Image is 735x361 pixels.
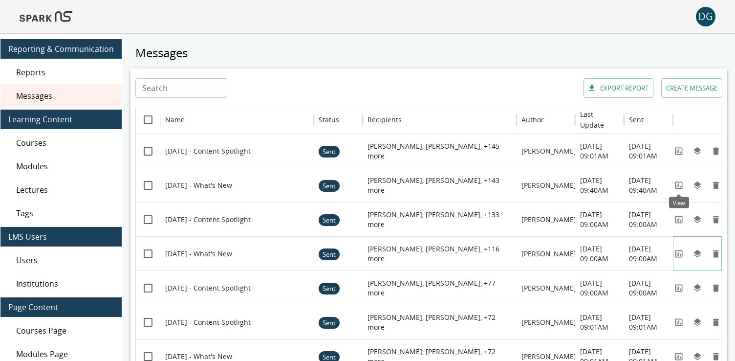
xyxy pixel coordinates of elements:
[629,176,668,195] p: [DATE] 09:40AM
[0,297,122,317] div: Page Content
[674,317,684,327] svg: View
[661,78,722,98] button: Create message
[711,180,721,190] svg: Remove
[629,313,668,332] p: [DATE] 09:01AM
[8,113,114,125] span: Learning Content
[0,39,122,59] div: Reporting & Communication
[692,283,702,293] svg: Duplicate
[165,115,185,124] div: Name
[692,146,702,156] svg: Duplicate
[0,61,122,84] div: Reports
[403,113,416,127] button: Sort
[367,244,512,264] p: [PERSON_NAME], [PERSON_NAME], +116 more
[16,348,114,360] span: Modules Page
[0,178,122,202] div: Lectures
[645,113,658,127] button: Sort
[692,317,702,327] svg: Duplicate
[696,7,715,26] div: DG
[319,306,340,340] span: Sent
[16,184,114,196] span: Lectures
[0,131,122,155] div: Courses
[711,283,721,293] svg: Remove
[319,238,340,271] span: Sent
[674,249,684,259] svg: View
[580,176,619,195] p: [DATE] 09:40AM
[16,137,114,149] span: Courses
[709,178,723,193] button: Remove
[690,281,705,295] button: Duplicate
[671,281,686,295] button: View
[8,231,114,243] span: LMS Users
[16,207,114,219] span: Tags
[319,169,340,203] span: Sent
[319,272,340,306] span: Sent
[709,281,723,295] button: Remove
[690,315,705,330] button: Duplicate
[16,67,114,78] span: Reports
[584,78,653,98] button: Export report
[580,313,619,332] p: [DATE] 09:01AM
[711,215,721,225] svg: Remove
[367,313,512,332] p: [PERSON_NAME], [PERSON_NAME], +72 more
[521,283,576,293] p: [PERSON_NAME]
[671,144,686,158] button: View
[711,249,721,259] svg: Remove
[16,90,114,102] span: Messages
[16,254,114,266] span: Users
[690,178,705,193] button: Duplicate
[674,283,684,293] svg: View
[709,144,723,158] button: Remove
[0,319,122,342] div: Courses Page
[521,115,544,124] div: Author
[186,113,199,127] button: Sort
[690,144,705,158] button: Duplicate
[690,247,705,261] button: Duplicate
[629,278,668,298] p: [DATE] 09:00AM
[671,178,686,193] button: View
[8,301,114,313] span: Page Content
[671,247,686,261] button: View
[629,244,668,264] p: [DATE] 09:00AM
[521,146,576,156] p: [PERSON_NAME]
[521,215,576,225] p: [PERSON_NAME]
[709,315,723,330] button: Remove
[629,141,668,161] p: [DATE] 09:01AM
[692,180,702,190] svg: Duplicate
[16,160,114,172] span: Modules
[319,115,339,124] div: Status
[16,278,114,290] span: Institutions
[16,325,114,337] span: Courses Page
[580,210,619,229] p: [DATE] 09:00AM
[0,248,122,272] div: Users
[545,113,559,127] button: Sort
[20,5,72,28] img: Logo of SPARK at Stanford
[711,146,721,156] svg: Remove
[629,210,668,229] p: [DATE] 09:00AM
[709,247,723,261] button: Remove
[521,180,576,190] p: [PERSON_NAME]
[692,249,702,259] svg: Duplicate
[0,202,122,225] div: Tags
[580,244,619,264] p: [DATE] 09:00AM
[340,113,354,127] button: Sort
[319,135,340,169] span: Sent
[521,249,576,259] p: [PERSON_NAME]
[674,215,684,225] svg: View
[0,110,122,129] div: Learning Content
[580,109,608,131] h6: Last Updated
[0,272,122,295] div: Institutions
[367,210,512,229] p: [PERSON_NAME], [PERSON_NAME], +133 more
[690,212,705,227] button: Duplicate
[674,146,684,156] svg: View
[367,141,512,161] p: [PERSON_NAME], [PERSON_NAME], +145 more
[605,113,619,127] button: Sort
[671,212,686,227] button: View
[8,43,114,55] span: Reporting & Communication
[367,115,402,124] div: Recipients
[0,227,122,247] div: LMS Users
[580,278,619,298] p: [DATE] 09:00AM
[521,317,576,327] p: [PERSON_NAME]
[696,7,715,26] button: account of current user
[711,317,721,327] svg: Remove
[367,176,512,195] p: [PERSON_NAME], [PERSON_NAME], +143 more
